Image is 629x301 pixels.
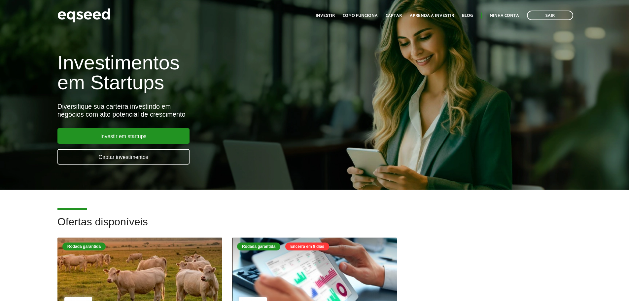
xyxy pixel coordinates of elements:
[57,53,362,93] h1: Investimentos em Startups
[57,128,190,144] a: Investir em startups
[527,11,573,20] a: Sair
[386,14,402,18] a: Captar
[57,7,110,24] img: EqSeed
[285,243,329,250] div: Encerra em 8 dias
[57,216,572,238] h2: Ofertas disponíveis
[57,149,190,165] a: Captar investimentos
[410,14,454,18] a: Aprenda a investir
[316,14,335,18] a: Investir
[237,243,280,250] div: Rodada garantida
[57,102,362,118] div: Diversifique sua carteira investindo em negócios com alto potencial de crescimento
[490,14,519,18] a: Minha conta
[62,243,106,250] div: Rodada garantida
[343,14,378,18] a: Como funciona
[462,14,473,18] a: Blog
